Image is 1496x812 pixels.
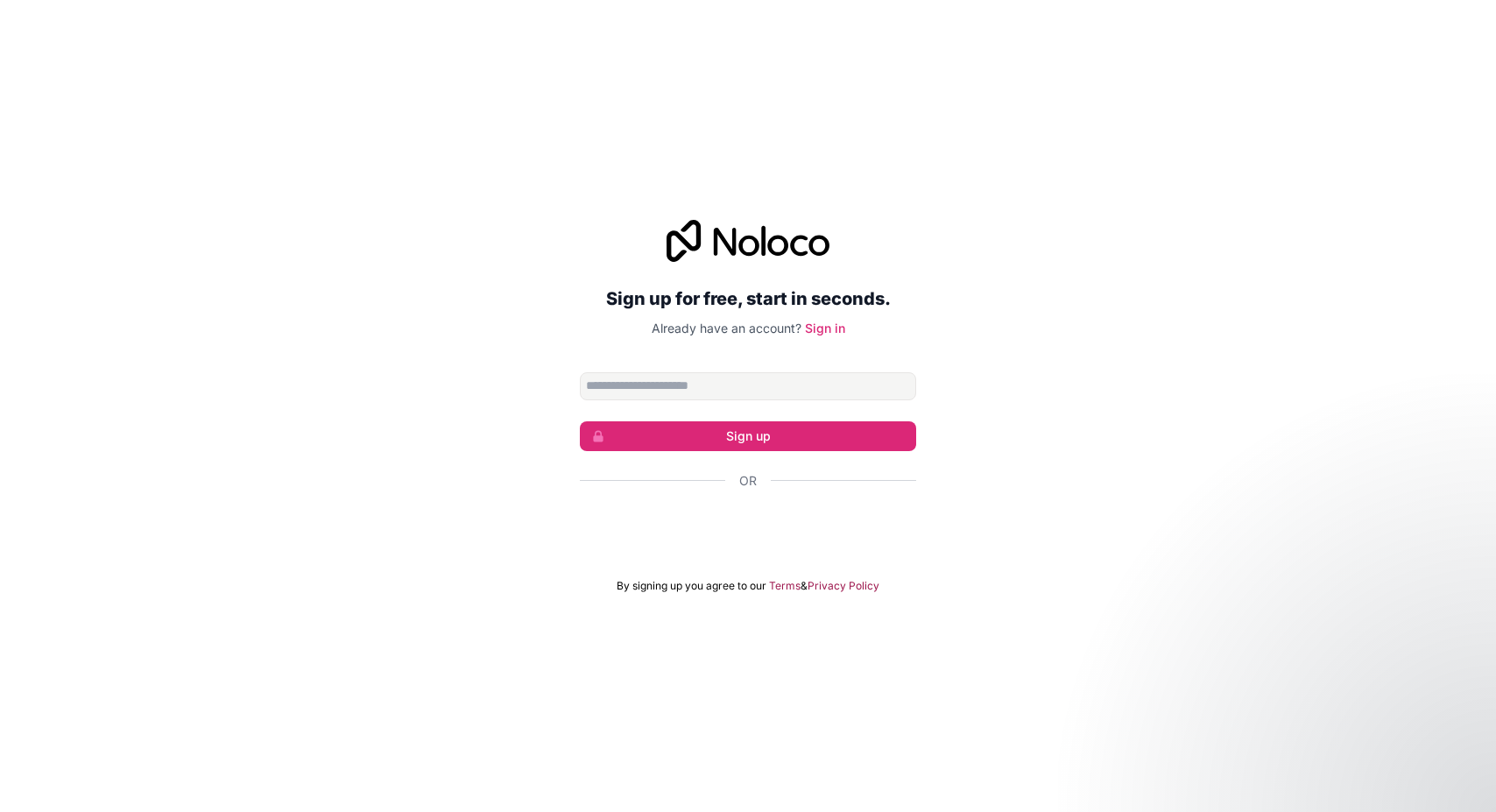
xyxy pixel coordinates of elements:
[808,579,879,593] a: Privacy Policy
[571,509,925,547] iframe: Schaltfläche „Über Google anmelden“
[769,579,801,593] a: Terms
[580,372,916,400] input: Email address
[652,321,801,335] span: Already have an account?
[805,321,845,335] a: Sign in
[580,421,916,451] button: Sign up
[1146,681,1496,803] iframe: Intercom notifications message
[580,283,916,314] h2: Sign up for free, start in seconds.
[739,472,757,490] span: Or
[580,509,916,547] div: Über Google anmelden. Wird in neuem Tab geöffnet.
[617,579,766,593] span: By signing up you agree to our
[801,579,808,593] span: &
